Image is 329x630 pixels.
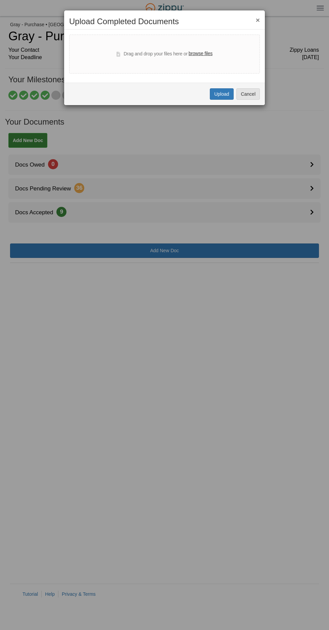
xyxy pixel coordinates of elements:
[256,16,260,24] button: ×
[116,50,213,58] div: Drag and drop your files here or
[210,88,233,100] button: Upload
[236,88,260,100] button: Cancel
[189,50,213,57] label: browse files
[69,17,260,26] h2: Upload Completed Documents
